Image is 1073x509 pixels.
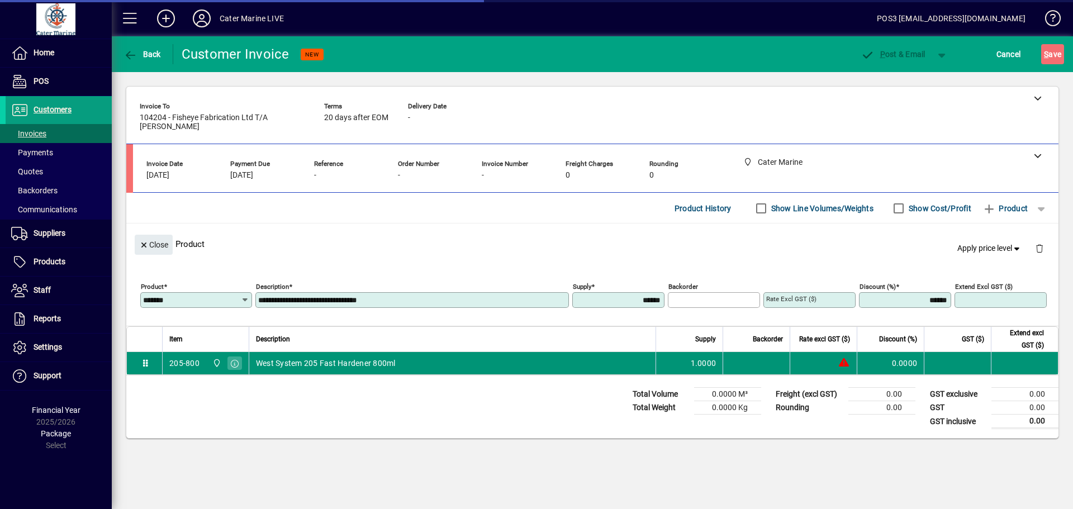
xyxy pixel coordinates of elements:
span: P [880,50,885,59]
span: [DATE] [230,171,253,180]
app-page-header-button: Delete [1026,243,1053,253]
td: 0.00 [991,388,1058,401]
span: 0 [649,171,654,180]
span: 0 [566,171,570,180]
button: Add [148,8,184,28]
div: Cater Marine LIVE [220,9,284,27]
span: Customers [34,105,72,114]
button: Back [121,44,164,64]
span: Cancel [996,45,1021,63]
span: Financial Year [32,406,80,415]
label: Show Cost/Profit [906,203,971,214]
span: Quotes [11,167,43,176]
a: Invoices [6,124,112,143]
button: Apply price level [953,239,1027,259]
span: Invoices [11,129,46,138]
span: Package [41,429,71,438]
span: - [482,171,484,180]
span: 104204 - Fisheye Fabrication Ltd T/A [PERSON_NAME] [140,113,307,131]
span: Close [139,236,168,254]
span: 1.0000 [691,358,716,369]
label: Show Line Volumes/Weights [769,203,873,214]
td: Total Volume [627,388,694,401]
a: Quotes [6,162,112,181]
span: Home [34,48,54,57]
span: GST ($) [962,333,984,345]
td: 0.00 [848,401,915,415]
span: - [398,171,400,180]
div: 205-800 [169,358,200,369]
td: Freight (excl GST) [770,388,848,401]
span: Extend excl GST ($) [998,327,1044,351]
span: - [408,113,410,122]
a: Backorders [6,181,112,200]
td: GST [924,401,991,415]
a: Support [6,362,112,390]
span: Product History [675,199,732,217]
span: Description [256,333,290,345]
app-page-header-button: Back [112,44,173,64]
mat-label: Rate excl GST ($) [766,295,816,303]
span: - [314,171,316,180]
span: West System 205 Fast Hardener 800ml [256,358,396,369]
div: Product [126,223,1058,264]
mat-label: Backorder [668,283,698,291]
span: Item [169,333,183,345]
span: [DATE] [146,171,169,180]
span: Apply price level [957,242,1022,254]
a: Communications [6,200,112,219]
span: Staff [34,286,51,294]
span: ost & Email [861,50,925,59]
span: Products [34,257,65,266]
td: 0.0000 Kg [694,401,761,415]
mat-label: Extend excl GST ($) [955,283,1013,291]
span: Backorders [11,186,58,195]
span: Suppliers [34,229,65,237]
button: Post & Email [855,44,931,64]
a: Reports [6,305,112,333]
span: Discount (%) [879,333,917,345]
span: POS [34,77,49,85]
a: Home [6,39,112,67]
div: Customer Invoice [182,45,289,63]
span: NEW [305,51,319,58]
mat-label: Description [256,283,289,291]
td: Total Weight [627,401,694,415]
button: Delete [1026,235,1053,261]
td: Rounding [770,401,848,415]
button: Cancel [994,44,1024,64]
span: S [1044,50,1048,59]
span: ave [1044,45,1061,63]
mat-label: Product [141,283,164,291]
span: Payments [11,148,53,157]
button: Product [977,198,1033,218]
span: Cater Marine [210,357,222,369]
td: GST exclusive [924,388,991,401]
a: POS [6,68,112,96]
a: Staff [6,277,112,305]
a: Knowledge Base [1037,2,1059,39]
td: 0.00 [991,401,1058,415]
span: Reports [34,314,61,323]
button: Profile [184,8,220,28]
button: Save [1041,44,1064,64]
a: Payments [6,143,112,162]
span: Settings [34,342,62,351]
span: Communications [11,205,77,214]
span: Support [34,371,61,380]
mat-label: Discount (%) [860,283,896,291]
a: Suppliers [6,220,112,248]
span: Rate excl GST ($) [799,333,850,345]
a: Settings [6,334,112,361]
button: Close [135,235,173,255]
td: 0.00 [991,415,1058,429]
mat-label: Supply [573,283,591,291]
app-page-header-button: Close [132,239,175,249]
td: 0.0000 M³ [694,388,761,401]
span: Backorder [753,333,783,345]
span: Supply [695,333,716,345]
span: 20 days after EOM [324,113,388,122]
span: Back [124,50,161,59]
td: 0.0000 [857,352,924,374]
a: Products [6,248,112,276]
